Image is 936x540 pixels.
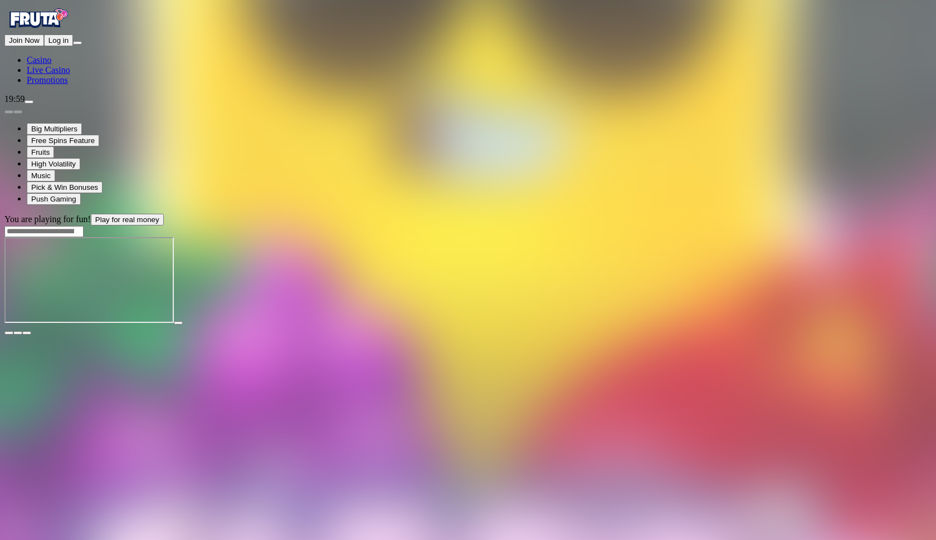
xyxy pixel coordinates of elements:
[31,171,51,180] span: Music
[31,195,76,203] span: Push Gaming
[174,321,183,325] button: play icon
[27,123,82,135] button: Big Multipliers
[27,75,68,85] span: Promotions
[27,75,68,85] a: gift-inverted iconPromotions
[13,110,22,114] button: next slide
[31,136,95,145] span: Free Spins Feature
[31,160,76,168] span: High Volatility
[27,55,51,65] span: Casino
[4,237,174,323] iframe: Jammin Jars 2
[4,4,932,85] nav: Primary
[27,158,80,170] button: High Volatility
[4,331,13,335] button: close icon
[95,215,159,224] span: Play for real money
[27,181,103,193] button: Pick & Win Bonuses
[4,226,84,237] input: Search
[4,24,71,34] a: Fruta
[31,125,77,133] span: Big Multipliers
[73,41,82,45] button: menu
[9,36,40,45] span: Join Now
[4,35,44,46] button: Join Now
[4,4,71,32] img: Fruta
[4,110,13,114] button: prev slide
[22,331,31,335] button: fullscreen icon
[27,135,99,146] button: Free Spins Feature
[31,183,98,192] span: Pick & Win Bonuses
[4,214,932,225] div: You are playing for fun!
[48,36,69,45] span: Log in
[27,55,51,65] a: diamond iconCasino
[13,331,22,335] button: chevron-down icon
[27,65,70,75] a: poker-chip iconLive Casino
[27,170,55,181] button: Music
[91,214,164,225] button: Play for real money
[27,146,54,158] button: Fruits
[27,65,70,75] span: Live Casino
[27,193,81,205] button: Push Gaming
[44,35,73,46] button: Log in
[4,94,25,104] span: 19:59
[31,148,50,156] span: Fruits
[25,100,33,104] button: live-chat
